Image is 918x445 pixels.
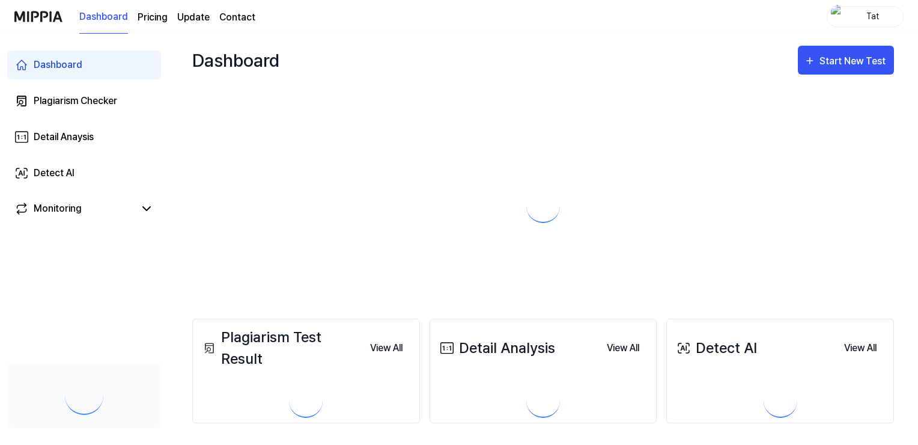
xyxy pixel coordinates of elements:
[14,201,135,216] a: Monitoring
[138,10,168,25] a: Pricing
[597,336,649,360] button: View All
[819,54,888,69] div: Start New Test
[7,123,161,152] a: Detail Anaysis
[360,336,412,360] a: View All
[177,10,210,25] a: Update
[674,337,757,359] div: Detect AI
[831,5,845,29] img: profile
[192,46,279,75] div: Dashboard
[834,336,886,360] a: View All
[597,336,649,360] a: View All
[34,166,74,180] div: Detect AI
[7,159,161,188] a: Detect AI
[34,201,82,216] div: Monitoring
[834,336,886,360] button: View All
[34,58,82,72] div: Dashboard
[219,10,255,25] a: Contact
[7,51,161,79] a: Dashboard
[437,337,555,359] div: Detail Analysis
[34,130,94,144] div: Detail Anaysis
[34,94,117,108] div: Plagiarism Checker
[7,87,161,115] a: Plagiarism Checker
[360,336,412,360] button: View All
[798,46,894,75] button: Start New Test
[827,7,904,27] button: profileTat
[849,10,896,23] div: Tat
[200,327,360,370] div: Plagiarism Test Result
[79,1,128,34] a: Dashboard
